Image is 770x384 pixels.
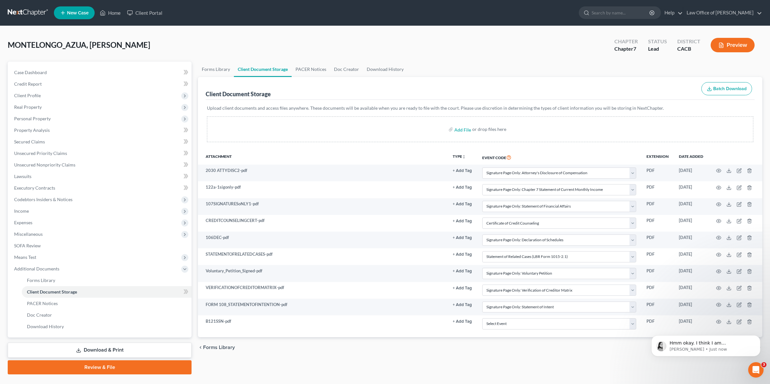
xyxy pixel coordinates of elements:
[453,252,472,257] button: + Add Tag
[641,282,674,299] td: PDF
[453,185,472,190] button: + Add Tag
[642,322,770,367] iframe: Intercom notifications message
[748,362,764,378] iframe: Intercom live chat
[453,218,472,224] a: + Add Tag
[14,104,42,110] span: Real Property
[674,181,708,198] td: [DATE]
[27,277,55,283] span: Forms Library
[453,286,472,290] button: + Add Tag
[674,315,708,332] td: [DATE]
[453,320,472,324] button: + Add Tag
[14,93,41,98] span: Client Profile
[674,198,708,215] td: [DATE]
[198,265,448,282] td: Voluntary_Petition_Signed-pdf
[8,360,192,374] a: Review & File
[614,38,638,45] div: Chapter
[648,38,667,45] div: Status
[9,171,192,182] a: Lawsuits
[453,236,472,240] button: + Add Tag
[674,215,708,232] td: [DATE]
[683,7,762,19] a: Law Office of [PERSON_NAME]
[198,181,448,198] td: 122a-1sigonly-pdf
[633,46,636,52] span: 7
[453,169,472,173] button: + Add Tag
[592,7,650,19] input: Search by name...
[641,315,674,332] td: PDF
[711,38,755,52] button: Preview
[9,78,192,90] a: Credit Report
[14,150,67,156] span: Unsecured Priority Claims
[198,198,448,215] td: 107SIGNATURESoNLY1-pdf
[9,159,192,171] a: Unsecured Nonpriority Claims
[453,303,472,307] button: + Add Tag
[22,309,192,321] a: Doc Creator
[124,7,166,19] a: Client Portal
[330,62,363,77] a: Doc Creator
[234,62,292,77] a: Client Document Storage
[198,232,448,248] td: 106DEC-pdf
[14,139,45,144] span: Secured Claims
[472,126,506,132] div: or drop files here
[674,150,708,165] th: Date added
[97,7,124,19] a: Home
[661,7,683,19] a: Help
[453,268,472,274] a: + Add Tag
[674,265,708,282] td: [DATE]
[701,82,752,96] button: Batch Download
[9,182,192,194] a: Executory Contracts
[363,62,407,77] a: Download History
[641,248,674,265] td: PDF
[14,70,47,75] span: Case Dashboard
[462,155,466,159] i: unfold_more
[14,185,55,191] span: Executory Contracts
[14,174,31,179] span: Lawsuits
[453,251,472,257] a: + Add Tag
[453,167,472,174] a: + Add Tag
[648,45,667,53] div: Lead
[641,265,674,282] td: PDF
[641,232,674,248] td: PDF
[203,345,235,350] span: Forms Library
[674,299,708,315] td: [DATE]
[198,165,448,181] td: 2030 ATTYDISC2-pdf
[453,155,466,159] button: TYPEunfold_more
[14,231,43,237] span: Miscellaneous
[14,127,50,133] span: Property Analysis
[292,62,330,77] a: PACER Notices
[641,181,674,198] td: PDF
[14,208,29,214] span: Income
[27,324,64,329] span: Download History
[674,165,708,181] td: [DATE]
[614,45,638,53] div: Chapter
[453,201,472,207] a: + Add Tag
[207,105,753,111] p: Upload client documents and access files anywhere. These documents will be available when you are...
[674,282,708,299] td: [DATE]
[27,301,58,306] span: PACER Notices
[198,248,448,265] td: STATEMENTOFRELATEDCASES-pdf
[27,289,77,294] span: Client Document Storage
[198,299,448,315] td: FORM 108_STATEMENTOFINTENTION-pdf
[9,136,192,148] a: Secured Claims
[198,150,448,165] th: Attachment
[198,315,448,332] td: B121SSN-pdf
[713,86,747,91] span: Batch Download
[641,299,674,315] td: PDF
[198,62,234,77] a: Forms Library
[14,81,42,87] span: Credit Report
[453,285,472,291] a: + Add Tag
[67,11,89,15] span: New Case
[22,286,192,298] a: Client Document Storage
[9,67,192,78] a: Case Dashboard
[477,150,641,165] th: Event Code
[453,219,472,223] button: + Add Tag
[14,197,73,202] span: Codebtors Insiders & Notices
[677,38,700,45] div: District
[453,269,472,273] button: + Add Tag
[22,298,192,309] a: PACER Notices
[206,90,271,98] div: Client Document Storage
[9,148,192,159] a: Unsecured Priority Claims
